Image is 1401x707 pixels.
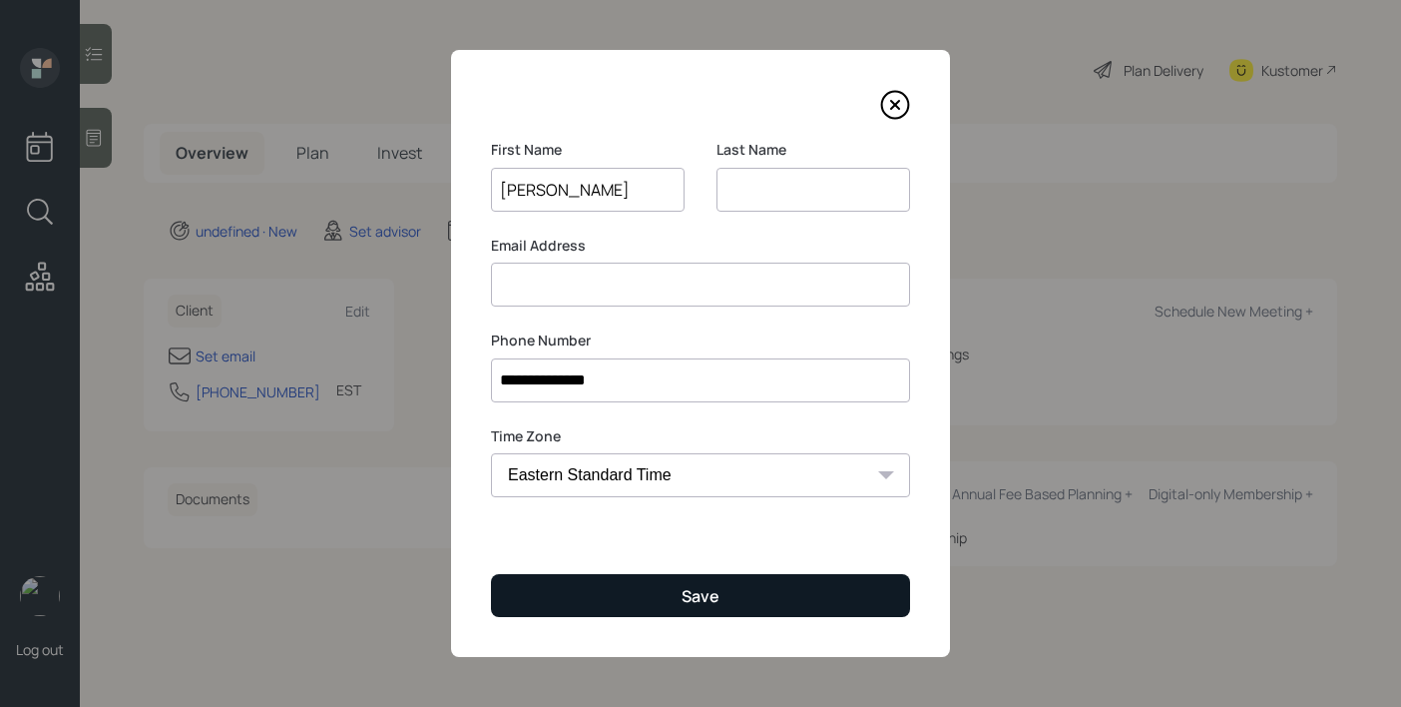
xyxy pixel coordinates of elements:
[491,426,910,446] label: Time Zone
[682,585,719,607] div: Save
[491,331,910,351] label: Phone Number
[716,140,910,160] label: Last Name
[491,140,685,160] label: First Name
[491,236,910,256] label: Email Address
[491,574,910,617] button: Save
